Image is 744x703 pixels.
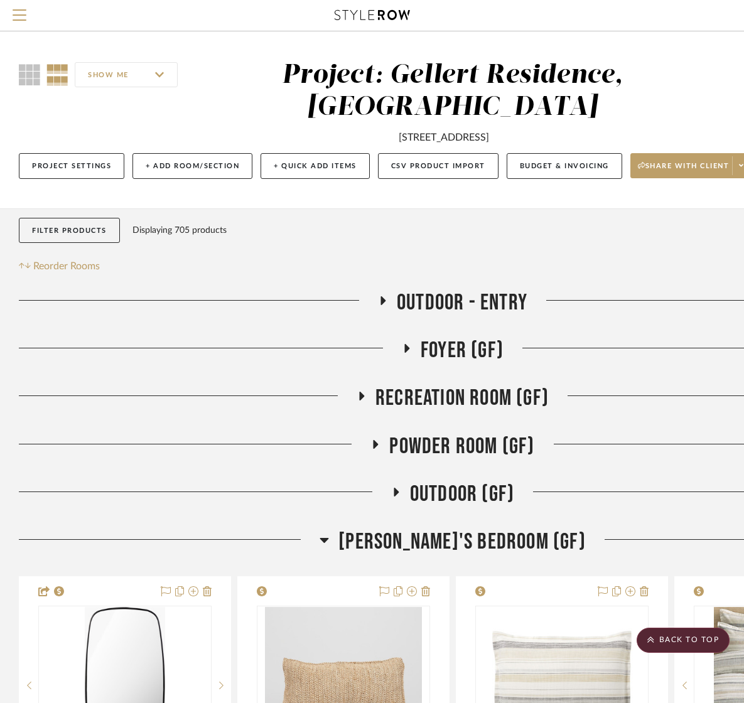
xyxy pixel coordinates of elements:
[389,433,534,460] span: Powder Room (GF)
[282,62,623,121] div: Project: Gellert Residence, [GEOGRAPHIC_DATA]
[399,130,489,145] div: [STREET_ADDRESS]
[637,628,730,653] scroll-to-top-button: BACK TO TOP
[638,161,730,180] span: Share with client
[421,337,504,364] span: Foyer (GF)
[19,259,100,274] button: Reorder Rooms
[375,385,549,412] span: Recreation Room (GF)
[132,153,252,179] button: + Add Room/Section
[378,153,499,179] button: CSV Product Import
[33,259,100,274] span: Reorder Rooms
[19,218,120,244] button: Filter Products
[261,153,370,179] button: + Quick Add Items
[19,153,124,179] button: Project Settings
[132,218,227,243] div: Displaying 705 products
[338,529,586,555] span: [PERSON_NAME]'s Bedroom (GF)
[397,289,527,316] span: Outdoor - Entry
[410,481,514,508] span: Outdoor (GF)
[507,153,622,179] button: Budget & Invoicing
